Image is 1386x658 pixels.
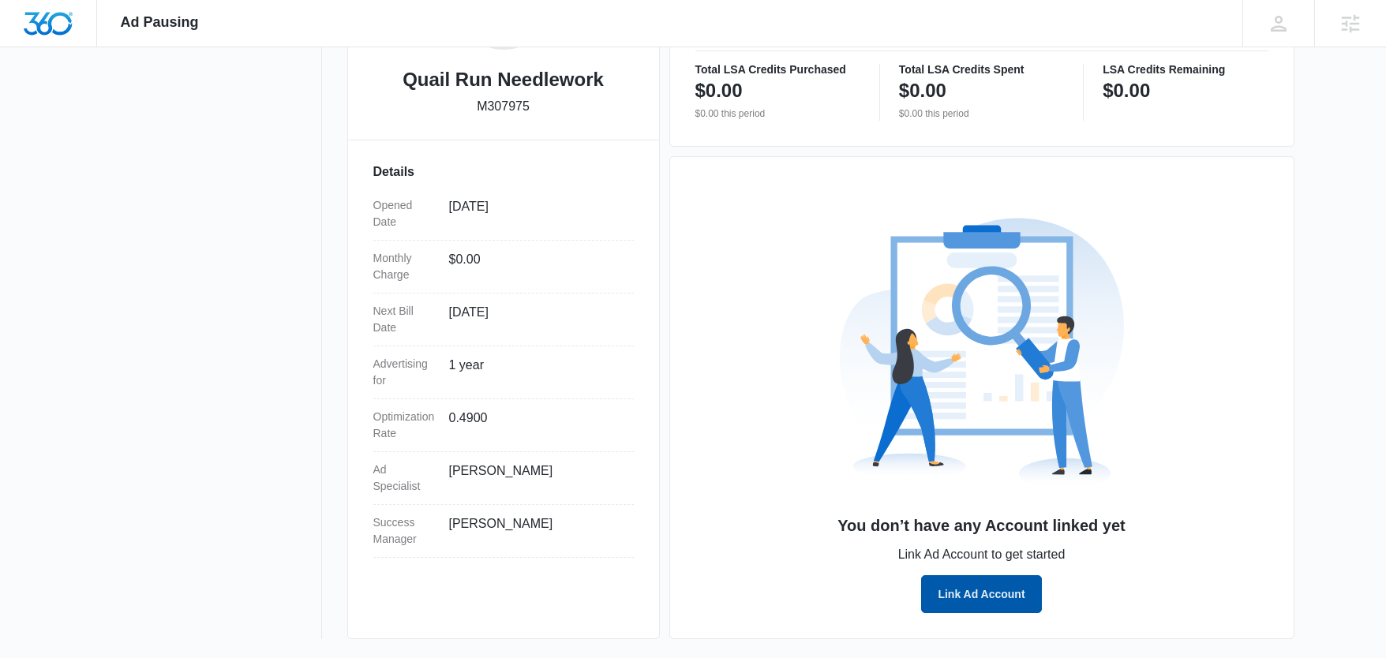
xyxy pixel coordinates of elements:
[695,64,860,75] p: Total LSA Credits Purchased
[899,78,946,103] p: $0.00
[373,462,436,495] dt: Ad Specialist
[695,78,743,103] p: $0.00
[449,356,621,389] dd: 1 year
[477,97,530,116] p: M307975
[1103,78,1150,103] p: $0.00
[373,293,634,346] div: Next Bill Date[DATE]
[449,197,621,230] dd: [DATE]
[373,241,634,293] div: Monthly Charge$0.00
[121,14,199,31] span: Ad Pausing
[403,65,604,94] h2: Quail Run Needlework
[373,303,436,336] dt: Next Bill Date
[840,211,1124,495] img: No Data
[449,303,621,336] dd: [DATE]
[921,575,1041,613] button: Link Ad Account
[373,514,436,548] dt: Success Manager
[373,197,436,230] dt: Opened Date
[373,505,634,558] div: Success Manager[PERSON_NAME]
[373,250,436,283] dt: Monthly Charge
[449,409,621,442] dd: 0.4900
[373,356,436,389] dt: Advertising for
[373,399,634,452] div: Optimization Rate0.4900
[373,188,634,241] div: Opened Date[DATE]
[449,250,621,283] dd: $0.00
[1103,64,1268,75] p: LSA Credits Remaining
[695,514,1268,537] h3: You don’t have any Account linked yet
[899,64,1064,75] p: Total LSA Credits Spent
[373,163,634,181] h3: Details
[899,107,1064,121] p: $0.00 this period
[373,409,436,442] dt: Optimization Rate
[695,107,860,121] p: $0.00 this period
[695,545,1268,564] p: Link Ad Account to get started
[449,514,621,548] dd: [PERSON_NAME]
[373,346,634,399] div: Advertising for1 year
[449,462,621,495] dd: [PERSON_NAME]
[373,452,634,505] div: Ad Specialist[PERSON_NAME]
